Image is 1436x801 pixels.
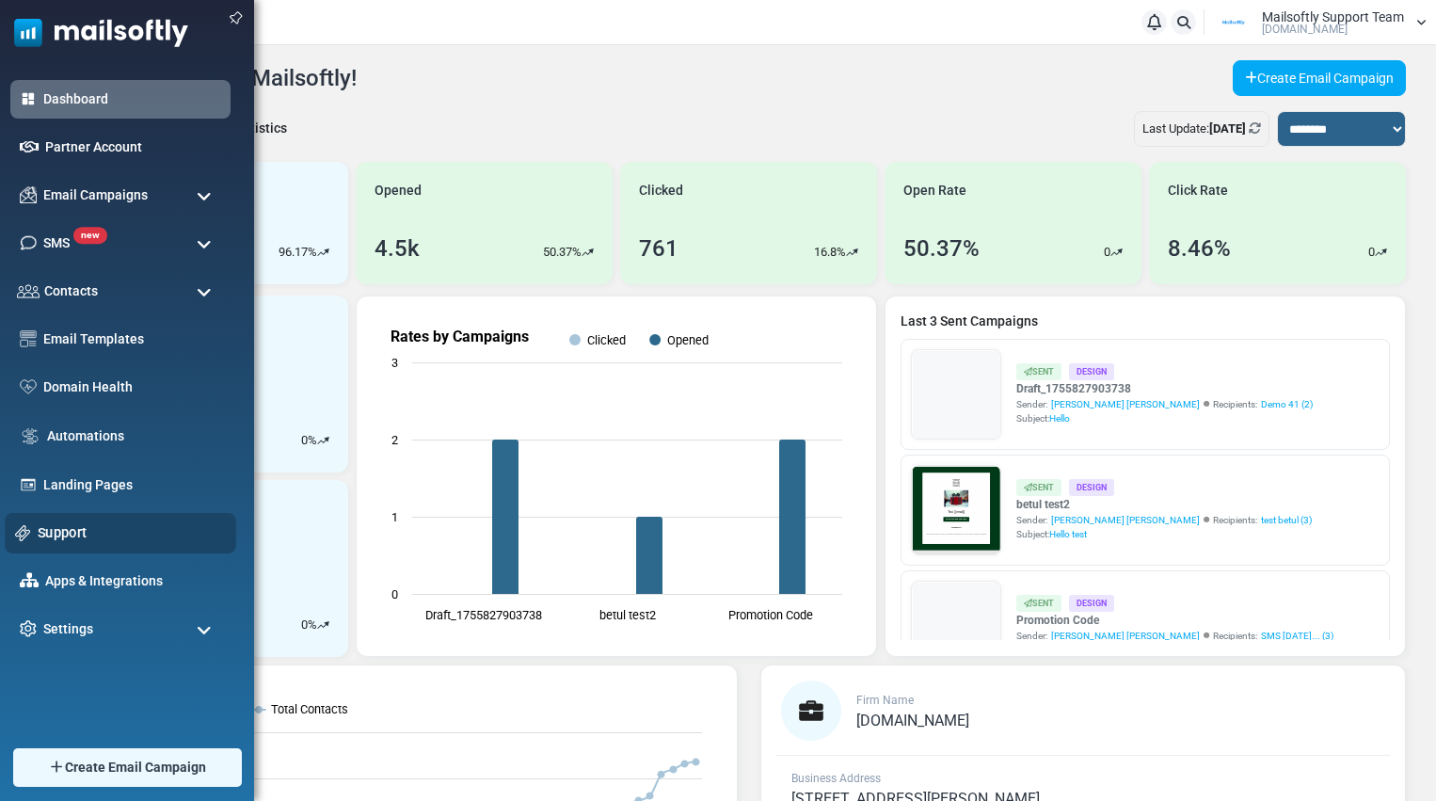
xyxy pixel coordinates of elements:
[667,333,709,347] text: Opened
[599,608,656,622] text: betul test2
[814,243,846,262] p: 16.8%
[425,608,542,622] text: Draft_1755827903738
[1262,24,1348,35] span: [DOMAIN_NAME]
[38,522,226,543] a: Support
[85,327,565,356] h1: Test {(email)}
[1069,363,1114,379] div: Design
[1051,513,1200,527] span: [PERSON_NAME] [PERSON_NAME]
[1233,60,1406,96] a: Create Email Campaign
[1016,479,1061,495] div: Sent
[1016,513,1312,527] div: Sender: Recipients:
[1016,397,1313,411] div: Sender: Recipients:
[1069,479,1114,495] div: Design
[279,243,317,262] p: 96.17%
[1261,629,1333,643] a: SMS [DATE]... (3)
[47,426,221,446] a: Automations
[856,712,969,729] span: [DOMAIN_NAME]
[20,379,37,394] img: domain-health-icon.svg
[372,312,861,641] svg: Rates by Campaigns
[20,330,37,347] img: email-templates-icon.svg
[1134,111,1269,147] div: Last Update:
[391,587,398,601] text: 0
[1051,629,1200,643] span: [PERSON_NAME] [PERSON_NAME]
[1262,10,1404,24] span: Mailsoftly Support Team
[271,702,348,716] text: Total Contacts
[44,281,98,301] span: Contacts
[791,772,881,785] span: Business Address
[391,356,398,370] text: 3
[1051,397,1200,411] span: [PERSON_NAME] [PERSON_NAME]
[1016,629,1333,643] div: Sender: Recipients:
[639,232,678,265] div: 761
[17,284,40,297] img: contacts-icon.svg
[375,181,422,200] span: Opened
[247,383,403,398] strong: Shop Now and Save Big!
[1049,413,1070,424] span: Hello
[1069,595,1114,611] div: Design
[1016,380,1313,397] a: Draft_1755827903738
[903,181,966,200] span: Open Rate
[1210,8,1427,37] a: User Logo Mailsoftly Support Team [DOMAIN_NAME]
[43,377,221,397] a: Domain Health
[1016,411,1313,425] div: Subject:
[301,616,329,634] div: %
[543,243,582,262] p: 50.37%
[639,181,683,200] span: Clicked
[856,694,914,707] span: Firm Name
[1104,243,1110,262] p: 0
[1368,243,1375,262] p: 0
[391,433,398,447] text: 2
[43,619,93,639] span: Settings
[229,374,422,409] a: Shop Now and Save Big!
[65,758,206,777] span: Create Email Campaign
[99,494,550,512] p: Lorem ipsum dolor sit amet, consectetur adipiscing elit, sed do eiusmod tempor incididunt
[728,608,813,622] text: Promotion Code
[20,620,37,637] img: settings-icon.svg
[1261,397,1313,411] a: Demo 41 (2)
[1016,595,1061,611] div: Sent
[1016,527,1312,541] div: Subject:
[1261,513,1312,527] a: test betul (3)
[1209,121,1246,136] b: [DATE]
[375,232,420,265] div: 4.5k
[43,233,70,253] span: SMS
[901,312,1390,331] a: Last 3 Sent Campaigns
[1016,496,1312,513] a: betul test2
[587,333,626,347] text: Clicked
[1016,612,1333,629] a: Promotion Code
[20,425,40,447] img: workflow.svg
[45,137,221,157] a: Partner Account
[1249,121,1261,136] a: Refresh Stats
[20,90,37,107] img: dashboard-icon-active.svg
[20,476,37,493] img: landing_pages.svg
[73,227,107,244] span: new
[43,329,221,349] a: Email Templates
[43,185,148,205] span: Email Campaigns
[391,328,529,345] text: Rates by Campaigns
[20,234,37,251] img: sms-icon.png
[903,232,980,265] div: 50.37%
[1016,363,1061,379] div: Sent
[1168,232,1231,265] div: 8.46%
[391,510,398,524] text: 1
[289,445,360,461] strong: Follow Us
[1210,8,1257,37] img: User Logo
[301,431,329,450] div: %
[15,525,31,541] img: support-icon.svg
[20,186,37,203] img: campaigns-icon.png
[43,89,221,109] a: Dashboard
[1049,529,1087,539] span: Hello test
[856,713,969,729] a: [DOMAIN_NAME]
[1168,181,1228,200] span: Click Rate
[43,475,221,495] a: Landing Pages
[301,616,308,634] p: 0
[301,431,308,450] p: 0
[45,571,221,591] a: Apps & Integrations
